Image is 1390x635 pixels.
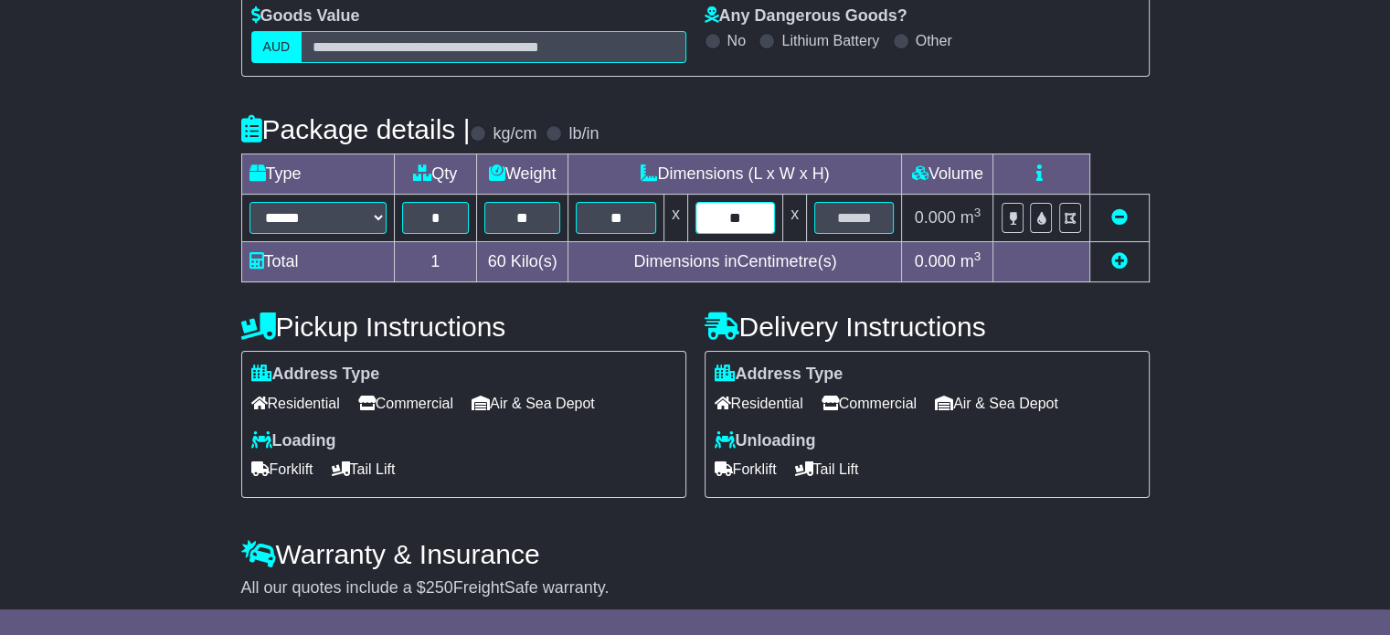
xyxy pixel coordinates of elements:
td: Volume [902,154,993,195]
label: lb/in [568,124,599,144]
label: Any Dangerous Goods? [705,6,907,26]
sup: 3 [974,249,981,263]
label: Lithium Battery [781,32,879,49]
label: AUD [251,31,302,63]
td: Type [241,154,394,195]
span: Air & Sea Depot [935,389,1058,418]
h4: Delivery Instructions [705,312,1150,342]
td: Dimensions (L x W x H) [568,154,902,195]
td: Qty [394,154,476,195]
div: All our quotes include a $ FreightSafe warranty. [241,578,1150,598]
td: 1 [394,242,476,282]
h4: Package details | [241,114,471,144]
label: Goods Value [251,6,360,26]
td: Weight [476,154,568,195]
td: Total [241,242,394,282]
span: Commercial [358,389,453,418]
label: Unloading [715,431,816,451]
span: Forklift [715,455,777,483]
h4: Warranty & Insurance [241,539,1150,569]
a: Remove this item [1111,208,1128,227]
label: Loading [251,431,336,451]
td: Kilo(s) [476,242,568,282]
sup: 3 [974,206,981,219]
label: kg/cm [493,124,536,144]
span: Residential [715,389,803,418]
td: x [783,195,807,242]
label: Address Type [715,365,844,385]
label: Address Type [251,365,380,385]
span: 0.000 [915,252,956,270]
td: Dimensions in Centimetre(s) [568,242,902,282]
span: 0.000 [915,208,956,227]
label: No [727,32,746,49]
span: Air & Sea Depot [472,389,595,418]
span: m [960,252,981,270]
span: Commercial [822,389,917,418]
a: Add new item [1111,252,1128,270]
span: 60 [488,252,506,270]
label: Other [916,32,952,49]
span: m [960,208,981,227]
td: x [663,195,687,242]
span: Residential [251,389,340,418]
h4: Pickup Instructions [241,312,686,342]
span: Forklift [251,455,313,483]
span: Tail Lift [795,455,859,483]
span: Tail Lift [332,455,396,483]
span: 250 [426,578,453,597]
